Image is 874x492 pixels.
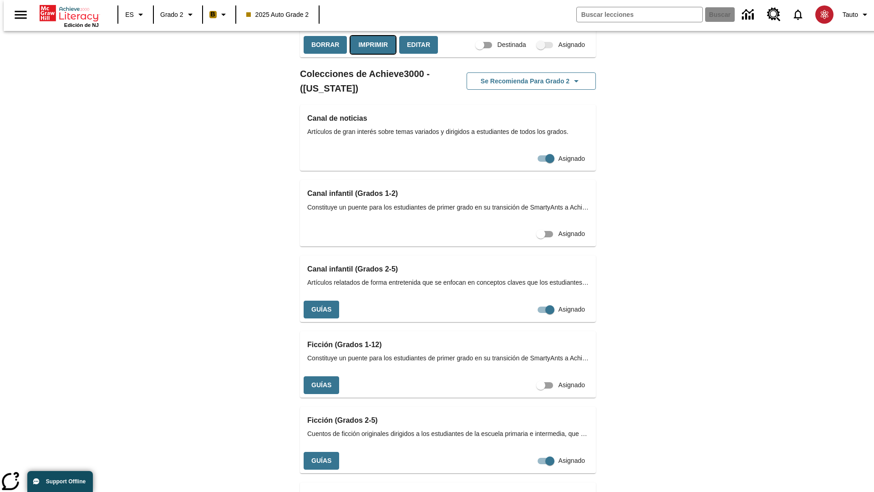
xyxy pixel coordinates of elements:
[125,10,134,20] span: ES
[304,36,347,54] button: Borrar
[399,36,438,54] button: Editar
[307,263,589,276] h3: Canal infantil (Grados 2-5)
[577,7,702,22] input: Buscar campo
[300,67,448,96] h2: Colecciones de Achieve3000 - ([US_STATE])
[157,6,199,23] button: Grado: Grado 2, Elige un grado
[64,22,99,28] span: Edición de NJ
[46,478,86,485] span: Support Offline
[839,6,874,23] button: Perfil/Configuración
[786,3,810,26] a: Notificaciones
[304,376,339,394] button: Guías
[559,229,585,239] span: Asignado
[304,301,339,318] button: Guías
[7,1,34,28] button: Abrir el menú lateral
[307,414,589,427] h3: Ficción (Grados 2-5)
[559,154,585,164] span: Asignado
[40,4,99,22] a: Portada
[160,10,183,20] span: Grado 2
[307,354,589,363] span: Constituye un puente para los estudiantes de primer grado en su transición de SmartyAnts a Achiev...
[559,305,585,314] span: Asignado
[737,2,762,27] a: Centro de información
[559,40,585,50] span: Asignado
[307,203,589,212] span: Constituye un puente para los estudiantes de primer grado en su transición de SmartyAnts a Achiev...
[810,3,839,26] button: Escoja un nuevo avatar
[307,278,589,287] span: Artículos relatados de forma entretenida que se enfocan en conceptos claves que los estudiantes a...
[559,456,585,466] span: Asignado
[307,127,589,137] span: Artículos de gran interés sobre temas variados y dirigidos a estudiantes de todos los grados.
[206,6,233,23] button: Boost El color de la clase es anaranjado claro. Cambiar el color de la clase.
[307,338,589,351] h3: Ficción (Grados 1-12)
[498,40,526,50] span: Destinada
[351,36,396,54] button: Imprimir, Se abrirá en una ventana nueva
[559,380,585,390] span: Asignado
[815,5,833,24] img: avatar image
[121,6,150,23] button: Lenguaje: ES, Selecciona un idioma
[762,2,786,27] a: Centro de recursos, Se abrirá en una pestaña nueva.
[467,72,596,90] button: Se recomienda para Grado 2
[307,429,589,439] span: Cuentos de ficción originales dirigidos a los estudiantes de la escuela primaria e intermedia, qu...
[40,3,99,28] div: Portada
[843,10,858,20] span: Tauto
[307,112,589,125] h3: Canal de noticias
[246,10,309,20] span: 2025 Auto Grade 2
[304,452,339,470] button: Guías
[27,471,93,492] button: Support Offline
[307,187,589,200] h3: Canal infantil (Grados 1-2)
[211,9,215,20] span: B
